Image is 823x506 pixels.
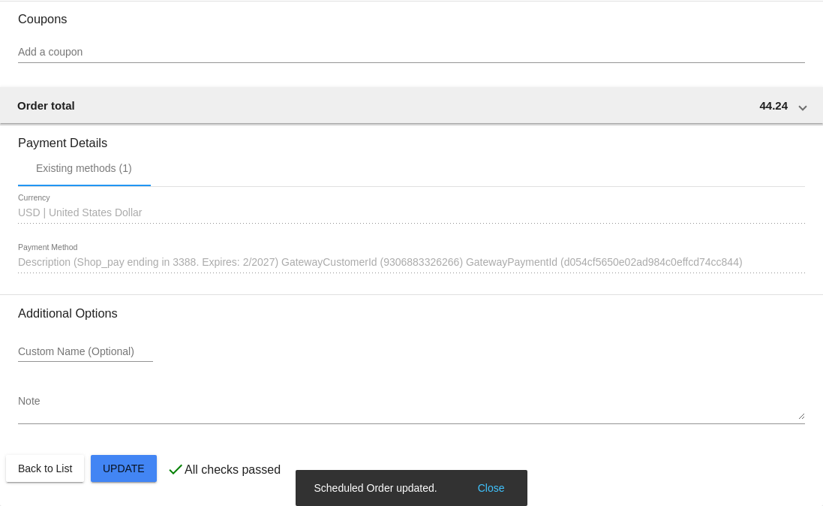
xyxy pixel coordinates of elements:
span: USD | United States Dollar [18,206,142,218]
span: Update [103,462,145,474]
span: Description (Shop_pay ending in 3388. Expires: 2/2027) GatewayCustomerId (9306883326266) GatewayP... [18,256,743,268]
button: Close [473,480,509,495]
simple-snack-bar: Scheduled Order updated. [314,480,509,495]
span: Back to List [18,462,72,474]
button: Update [91,455,157,482]
span: Order total [17,99,75,112]
p: All checks passed [185,463,281,477]
input: Add a coupon [18,47,805,59]
button: Back to List [6,455,84,482]
h3: Coupons [18,1,805,26]
span: 44.24 [759,99,788,112]
div: Existing methods (1) [36,162,132,174]
h3: Additional Options [18,306,805,321]
input: Custom Name (Optional) [18,346,153,358]
mat-icon: check [167,460,185,478]
h3: Payment Details [18,125,805,150]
